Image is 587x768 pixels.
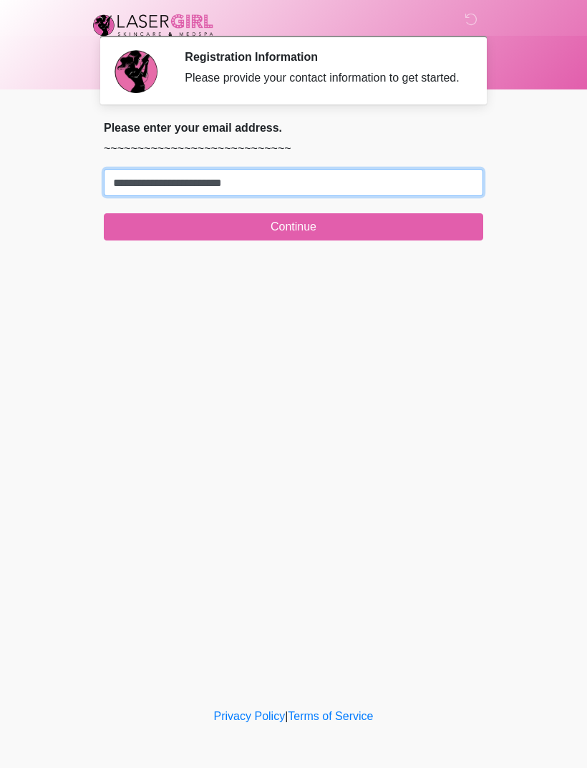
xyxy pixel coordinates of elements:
p: ~~~~~~~~~~~~~~~~~~~~~~~~~~~~ [104,140,483,157]
div: Please provide your contact information to get started. [185,69,462,87]
button: Continue [104,213,483,240]
h2: Registration Information [185,50,462,64]
a: Terms of Service [288,710,373,722]
a: | [285,710,288,722]
h2: Please enter your email address. [104,121,483,135]
img: Agent Avatar [115,50,157,93]
a: Privacy Policy [214,710,286,722]
img: Laser Girl Med Spa LLC Logo [89,11,217,39]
